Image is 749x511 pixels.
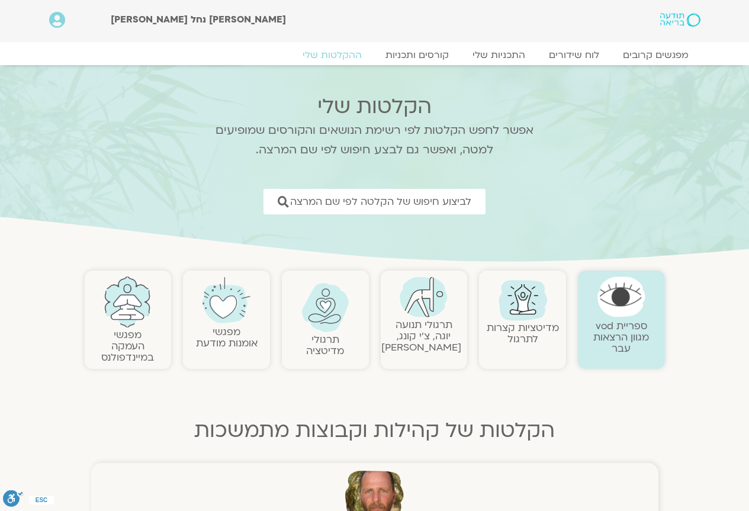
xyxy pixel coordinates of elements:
[487,321,559,346] a: מדיטציות קצרות לתרגול
[101,328,154,364] a: מפגשיהעמקה במיינדפולנס
[196,325,258,350] a: מפגשיאומנות מודעת
[49,49,700,61] nav: Menu
[537,49,611,61] a: לוח שידורים
[290,196,471,207] span: לביצוע חיפוש של הקלטה לפי שם המרצה
[593,319,649,355] a: ספריית vodמגוון הרצאות עבר
[374,49,461,61] a: קורסים ותכניות
[85,419,665,442] h2: הקלטות של קהילות וקבוצות מתמשכות
[111,13,286,26] span: [PERSON_NAME] נחל [PERSON_NAME]
[381,318,461,354] a: תרגולי תנועהיוגה, צ׳י קונג, [PERSON_NAME]
[291,49,374,61] a: ההקלטות שלי
[611,49,700,61] a: מפגשים קרובים
[200,95,549,118] h2: הקלטות שלי
[200,121,549,160] p: אפשר לחפש הקלטות לפי רשימת הנושאים והקורסים שמופיעים למטה, ואפשר גם לבצע חיפוש לפי שם המרצה.
[263,189,486,214] a: לביצוע חיפוש של הקלטה לפי שם המרצה
[461,49,537,61] a: התכניות שלי
[306,333,344,358] a: תרגולימדיטציה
